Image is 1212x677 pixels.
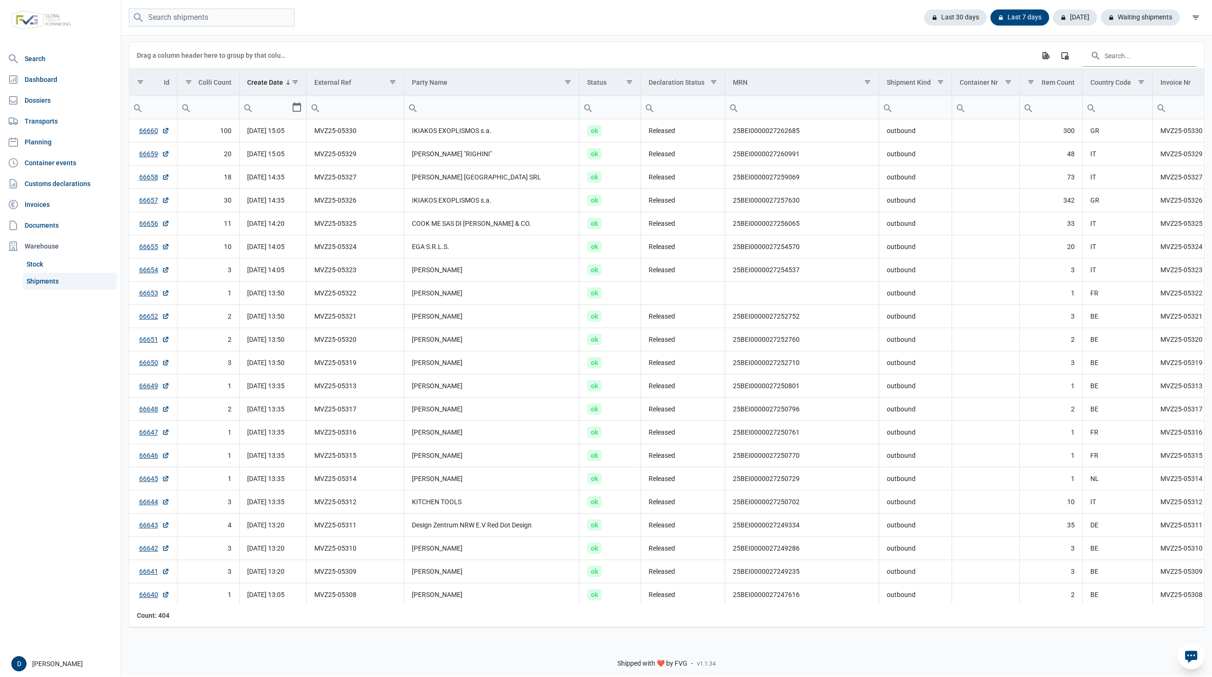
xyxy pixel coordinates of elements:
[139,196,169,205] a: 66657
[1019,212,1082,235] td: 33
[641,96,658,119] div: Search box
[139,265,169,275] a: 66654
[177,212,240,235] td: 11
[137,79,144,86] span: Show filter options for column 'Id'
[1082,583,1153,606] td: BE
[404,189,579,212] td: IKIAKOS EXOPLISMOS s.a.
[139,358,169,367] a: 66650
[4,133,117,151] a: Planning
[177,235,240,258] td: 10
[1019,328,1082,351] td: 2
[1083,96,1153,119] input: Filter cell
[137,42,1196,69] div: Data grid toolbar
[879,119,952,143] td: outbound
[641,514,725,537] td: Released
[1005,79,1012,86] span: Show filter options for column 'Container Nr'
[1019,305,1082,328] td: 3
[1019,119,1082,143] td: 300
[404,282,579,305] td: [PERSON_NAME]
[129,42,1204,627] div: Data grid with 404 rows and 18 columns
[1082,96,1153,119] td: Filter cell
[924,9,987,26] div: Last 30 days
[139,497,169,507] a: 66644
[879,328,952,351] td: outbound
[4,49,117,68] a: Search
[177,305,240,328] td: 2
[879,374,952,398] td: outbound
[177,490,240,514] td: 3
[990,9,1049,26] div: Last 7 days
[879,398,952,421] td: outbound
[641,305,725,328] td: Released
[177,282,240,305] td: 1
[579,96,641,119] input: Filter cell
[307,69,404,96] td: Column External Ref
[879,421,952,444] td: outbound
[1020,96,1037,119] div: Search box
[710,79,717,86] span: Show filter options for column 'Declaration Status'
[177,258,240,282] td: 3
[4,91,117,110] a: Dossiers
[725,374,879,398] td: 25BEI0000027250801
[725,119,879,143] td: 25BEI0000027262685
[139,451,169,460] a: 66646
[389,79,396,86] span: Show filter options for column 'External Ref'
[404,328,579,351] td: [PERSON_NAME]
[1019,258,1082,282] td: 3
[1019,96,1082,119] td: Filter cell
[579,69,641,96] td: Column Status
[404,119,579,143] td: IKIAKOS EXOPLISMOS s.a.
[4,195,117,214] a: Invoices
[641,328,725,351] td: Released
[952,96,1020,119] td: Filter cell
[1082,444,1153,467] td: FR
[177,398,240,421] td: 2
[1082,119,1153,143] td: GR
[307,583,404,606] td: MVZ25-05308
[404,467,579,490] td: [PERSON_NAME]
[307,143,404,166] td: MVZ25-05329
[139,590,169,599] a: 66640
[1082,514,1153,537] td: DE
[177,119,240,143] td: 100
[1027,79,1034,86] span: Show filter options for column 'Item Count'
[1056,47,1073,64] div: Column Chooser
[139,428,169,437] a: 66647
[641,212,725,235] td: Released
[404,143,579,166] td: [PERSON_NAME] "RIGHINI"
[404,235,579,258] td: EGA S.R.L.S.
[404,305,579,328] td: [PERSON_NAME]
[404,69,579,96] td: Column Party Name
[240,96,307,119] td: Filter cell
[641,374,725,398] td: Released
[864,79,871,86] span: Show filter options for column 'MRN'
[725,351,879,374] td: 25BEI0000027252710
[1037,47,1054,64] div: Export all data to Excel
[404,258,579,282] td: [PERSON_NAME]
[177,69,240,96] td: Column Colli Count
[1082,258,1153,282] td: IT
[725,467,879,490] td: 25BEI0000027250729
[725,398,879,421] td: 25BEI0000027250796
[23,273,117,290] a: Shipments
[307,467,404,490] td: MVZ25-05314
[307,235,404,258] td: MVZ25-05324
[1082,189,1153,212] td: GR
[641,235,725,258] td: Released
[641,467,725,490] td: Released
[641,96,725,119] td: Filter cell
[240,96,291,119] input: Filter cell
[641,537,725,560] td: Released
[1138,79,1145,86] span: Show filter options for column 'Country Code'
[879,212,952,235] td: outbound
[641,444,725,467] td: Released
[139,242,169,251] a: 66655
[1187,9,1204,26] div: filter
[307,166,404,189] td: MVZ25-05327
[641,69,725,96] td: Column Declaration Status
[139,474,169,483] a: 66645
[185,79,192,86] span: Show filter options for column 'Colli Count'
[579,96,597,119] div: Search box
[1019,583,1082,606] td: 2
[879,143,952,166] td: outbound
